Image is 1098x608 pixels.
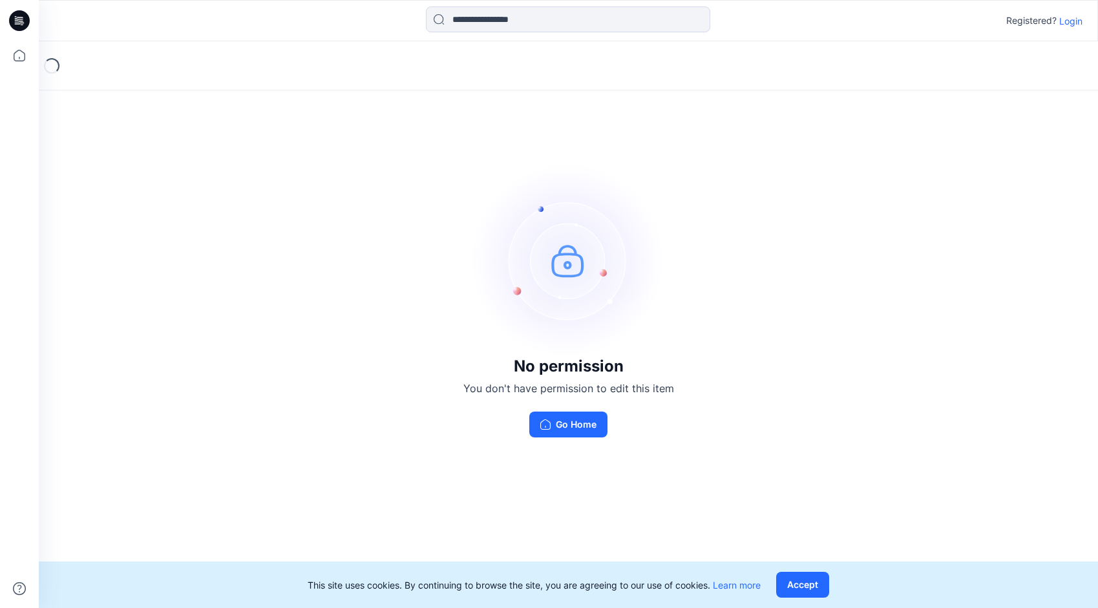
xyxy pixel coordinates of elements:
[529,412,607,437] button: Go Home
[472,163,666,357] img: no-perm.svg
[776,572,829,598] button: Accept
[713,580,761,591] a: Learn more
[308,578,761,592] p: This site uses cookies. By continuing to browse the site, you are agreeing to our use of cookies.
[1006,13,1057,28] p: Registered?
[463,381,674,396] p: You don't have permission to edit this item
[1059,14,1082,28] p: Login
[463,357,674,375] h3: No permission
